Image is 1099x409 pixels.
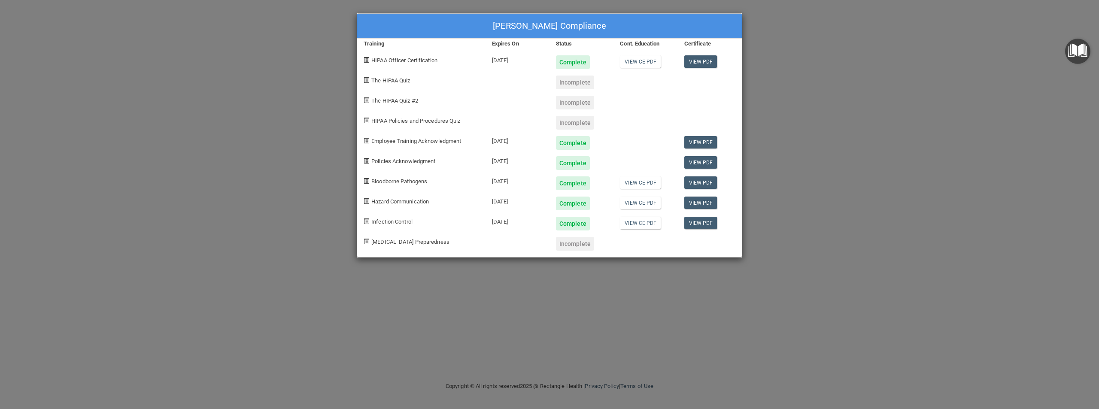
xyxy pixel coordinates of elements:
div: [DATE] [486,210,549,230]
span: Bloodborne Pathogens [371,178,427,185]
button: Open Resource Center [1065,39,1090,64]
div: Training [357,39,486,49]
div: Certificate [678,39,742,49]
div: [PERSON_NAME] Compliance [357,14,742,39]
div: Complete [556,176,590,190]
div: Expires On [486,39,549,49]
div: Incomplete [556,96,594,109]
span: Employee Training Acknowledgment [371,138,461,144]
span: Hazard Communication [371,198,429,205]
div: Complete [556,217,590,230]
span: Infection Control [371,218,413,225]
a: View PDF [684,156,717,169]
a: View PDF [684,55,717,68]
span: The HIPAA Quiz #2 [371,97,418,104]
div: [DATE] [486,150,549,170]
a: View PDF [684,217,717,229]
div: Cont. Education [613,39,677,49]
div: [DATE] [486,49,549,69]
div: [DATE] [486,130,549,150]
div: Complete [556,55,590,69]
a: View PDF [684,176,717,189]
div: Status [549,39,613,49]
div: Complete [556,197,590,210]
div: Incomplete [556,116,594,130]
div: Complete [556,136,590,150]
div: Incomplete [556,76,594,89]
a: View CE PDF [620,217,661,229]
span: HIPAA Policies and Procedures Quiz [371,118,460,124]
a: View CE PDF [620,55,661,68]
div: [DATE] [486,170,549,190]
span: HIPAA Officer Certification [371,57,437,64]
a: View CE PDF [620,176,661,189]
span: [MEDICAL_DATA] Preparedness [371,239,449,245]
div: [DATE] [486,190,549,210]
div: Complete [556,156,590,170]
a: View PDF [684,197,717,209]
a: View CE PDF [620,197,661,209]
div: Incomplete [556,237,594,251]
span: The HIPAA Quiz [371,77,410,84]
a: View PDF [684,136,717,148]
span: Policies Acknowledgment [371,158,435,164]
